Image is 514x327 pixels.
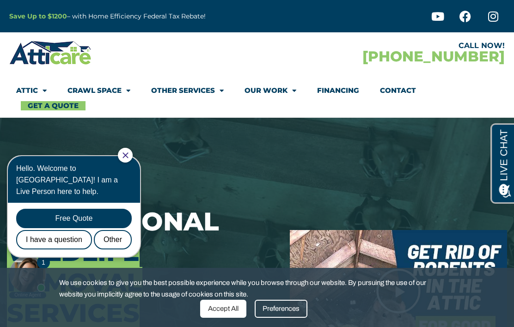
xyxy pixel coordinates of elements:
div: Preferences [255,300,307,318]
a: Attic [16,80,47,101]
a: Financing [317,80,359,101]
iframe: Chat Invitation [5,147,153,299]
a: Our Work [245,80,296,101]
div: CALL NOW! [257,42,505,49]
a: Other Services [151,80,224,101]
a: Get A Quote [21,101,86,110]
a: Crawl Space [67,80,130,101]
a: Save Up to $1200 [9,12,67,20]
span: Opens a chat window [23,7,74,19]
nav: Menu [16,80,498,110]
span: We use cookies to give you the best possible experience while you browse through our website. By ... [59,277,448,300]
div: Accept All [200,300,246,318]
a: Contact [380,80,416,101]
p: – with Home Efficiency Federal Tax Rebate! [9,11,301,22]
